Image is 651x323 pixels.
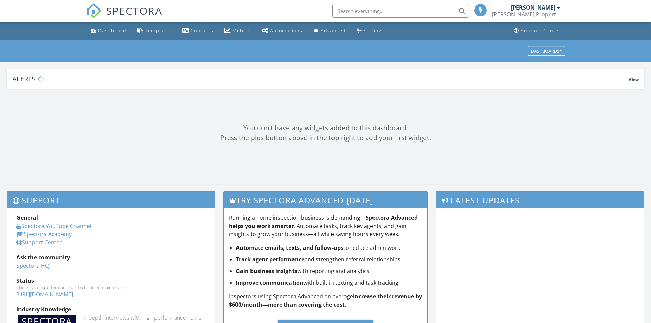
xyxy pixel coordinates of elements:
[16,230,72,238] a: Spectora Academy
[16,253,206,261] div: Ask the community
[236,244,422,252] li: to reduce admin work.
[311,25,349,37] a: Advanced
[364,27,384,34] div: Settings
[511,25,564,37] a: Support Center
[16,239,62,246] a: Support Center
[191,27,213,34] div: Contacts
[521,27,561,34] div: Support Center
[7,123,644,133] div: You don't have any widgets added to this dashboard.
[492,11,560,18] div: Bowman Property Inspections
[229,214,422,238] p: Running a home inspection business is demanding— . Automate tasks, track key agents, and gain ins...
[224,192,428,208] h3: Try spectora advanced [DATE]
[531,49,562,53] div: Dashboards
[229,214,418,230] strong: Spectora Advanced helps you work smarter
[270,27,302,34] div: Automations
[7,192,215,208] h3: Support
[16,222,91,230] a: Spectora YouTube Channel
[232,27,251,34] div: Metrics
[12,74,629,83] div: Alerts
[88,25,129,37] a: Dashboard
[436,192,644,208] h3: Latest Updates
[16,277,206,285] div: Status
[16,285,206,290] div: Check system performance and scheduled maintenance.
[236,255,422,264] li: and strengthen referral relationships.
[354,25,387,37] a: Settings
[16,305,206,313] div: Industry Knowledge
[229,293,422,308] strong: increase their revenue by $600/month—more than covering the cost
[629,77,639,82] span: View
[98,27,126,34] div: Dashboard
[236,267,422,275] li: with reporting and analytics.
[145,27,172,34] div: Templates
[321,27,346,34] div: Advanced
[86,3,101,18] img: The Best Home Inspection Software - Spectora
[259,25,305,37] a: Automations (Basic)
[7,133,644,143] div: Press the plus button above in the top right to add your first widget.
[511,4,555,11] div: [PERSON_NAME]
[135,25,174,37] a: Templates
[528,46,565,56] button: Dashboards
[106,3,162,18] span: SPECTORA
[236,256,304,263] strong: Track agent performance
[229,292,422,309] p: Inspectors using Spectora Advanced on average .
[236,279,303,286] strong: Improve communication
[16,214,38,221] strong: General
[236,244,343,252] strong: Automate emails, texts, and follow-ups
[332,4,469,18] input: Search everything...
[86,9,162,24] a: SPECTORA
[16,291,73,298] a: [URL][DOMAIN_NAME]
[221,25,254,37] a: Metrics
[236,267,297,275] strong: Gain business insights
[180,25,216,37] a: Contacts
[16,262,49,269] a: Spectora HQ
[236,279,422,287] li: with built-in texting and task tracking.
